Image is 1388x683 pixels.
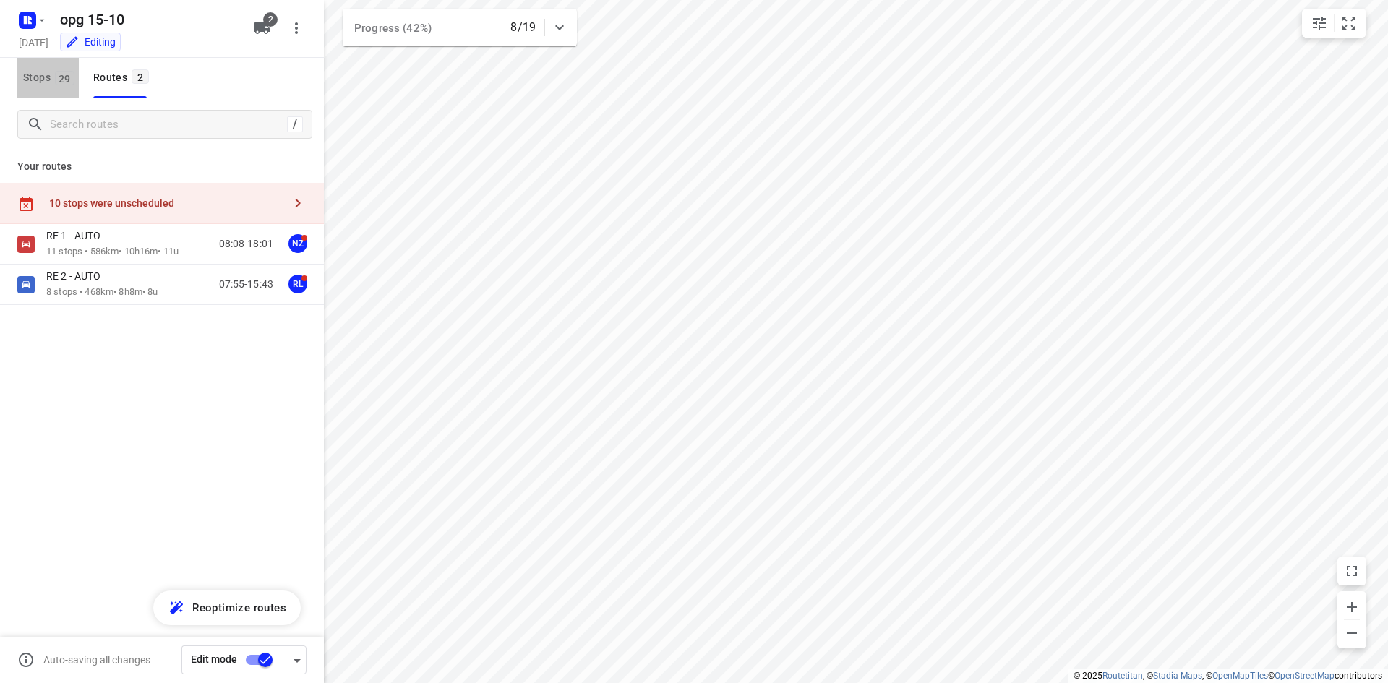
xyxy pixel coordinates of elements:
[219,277,273,292] p: 07:55-15:43
[1305,9,1334,38] button: Map settings
[1335,9,1363,38] button: Fit zoom
[17,159,307,174] p: Your routes
[219,236,273,252] p: 08:08-18:01
[46,229,109,242] p: RE 1 - AUTO
[288,650,306,669] div: Driver app settings
[282,14,311,43] button: More
[191,653,237,665] span: Edit mode
[510,19,536,36] p: 8/19
[153,590,301,625] button: Reoptimize routes
[23,69,79,87] span: Stops
[288,234,307,253] div: NZ
[1153,671,1202,681] a: Stadia Maps
[354,22,432,35] span: Progress (42%)
[46,245,179,259] p: 11 stops • 586km • 10h16m • 11u
[247,14,276,43] button: 2
[1275,671,1335,681] a: OpenStreetMap
[192,598,286,617] span: Reoptimize routes
[54,8,241,31] h5: Rename
[93,69,153,87] div: Routes
[65,35,116,49] div: You are currently in edit mode.
[343,9,577,46] div: Progress (42%)8/19
[49,197,283,209] div: 10 stops were unscheduled
[55,71,74,85] span: 29
[46,285,158,299] p: 8 stops • 468km • 8h8m • 8u
[43,654,150,666] p: Auto-saving all changes
[1102,671,1143,681] a: Routetitan
[46,270,109,283] p: RE 2 - AUTO
[283,270,312,298] button: RL
[263,12,278,27] span: 2
[1074,671,1382,681] li: © 2025 , © , © © contributors
[288,275,307,293] div: RL
[50,113,287,136] input: Search routes
[1212,671,1268,681] a: OpenMapTiles
[13,34,54,51] h5: Project date
[1302,9,1366,38] div: small contained button group
[287,116,303,132] div: /
[283,229,312,258] button: NZ
[132,69,149,84] span: 2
